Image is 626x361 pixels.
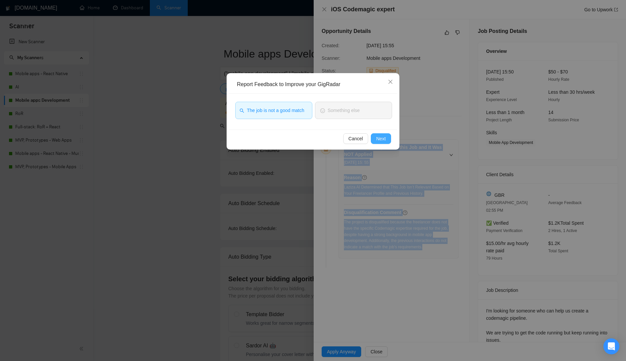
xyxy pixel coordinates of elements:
[235,102,312,119] button: searchThe job is not a good match
[349,135,363,142] span: Cancel
[388,79,393,84] span: close
[603,338,619,354] div: Open Intercom Messenger
[315,102,392,119] button: smileSomething else
[376,135,386,142] span: Next
[343,133,368,144] button: Cancel
[237,81,394,88] div: Report Feedback to Improve your GigRadar
[247,107,304,114] span: The job is not a good match
[381,73,399,91] button: Close
[240,108,244,113] span: search
[371,133,391,144] button: Next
